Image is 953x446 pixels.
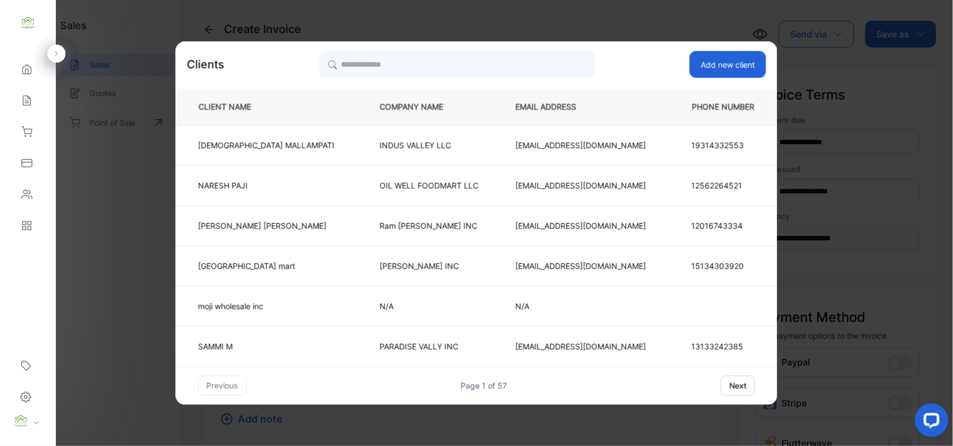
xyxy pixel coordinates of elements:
[187,56,225,73] p: Clients
[516,300,646,312] p: N/A
[692,179,755,191] p: 12562264521
[516,101,646,113] p: EMAIL ADDRESS
[692,340,755,352] p: 13133242385
[690,51,766,78] button: Add new client
[906,399,953,446] iframe: LiveChat chat widget
[380,139,479,151] p: INDUS VALLEY LLC
[380,300,479,312] p: N/A
[198,300,335,312] p: moji wholesale inc
[380,179,479,191] p: OIL WELL FOODMART LLC
[692,220,755,231] p: 12016743334
[198,260,335,272] p: [GEOGRAPHIC_DATA] mart
[12,413,29,430] img: profile
[198,340,335,352] p: SAMMI M
[194,101,343,113] p: CLIENT NAME
[198,179,335,191] p: NARESH PAJI
[516,139,646,151] p: [EMAIL_ADDRESS][DOMAIN_NAME]
[380,220,479,231] p: Ram [PERSON_NAME] INC
[516,260,646,272] p: [EMAIL_ADDRESS][DOMAIN_NAME]
[461,379,507,391] div: Page 1 of 57
[721,376,755,396] button: next
[380,101,479,113] p: COMPANY NAME
[683,101,759,113] p: PHONE NUMBER
[516,220,646,231] p: [EMAIL_ADDRESS][DOMAIN_NAME]
[198,376,247,396] button: previous
[692,139,755,151] p: 19314332553
[198,220,335,231] p: [PERSON_NAME] [PERSON_NAME]
[516,179,646,191] p: [EMAIL_ADDRESS][DOMAIN_NAME]
[380,340,479,352] p: PARADISE VALLY INC
[380,260,479,272] p: [PERSON_NAME] INC
[692,260,755,272] p: 15134303920
[20,15,36,31] img: logo
[198,139,335,151] p: [DEMOGRAPHIC_DATA] MALLAMPATI
[516,340,646,352] p: [EMAIL_ADDRESS][DOMAIN_NAME]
